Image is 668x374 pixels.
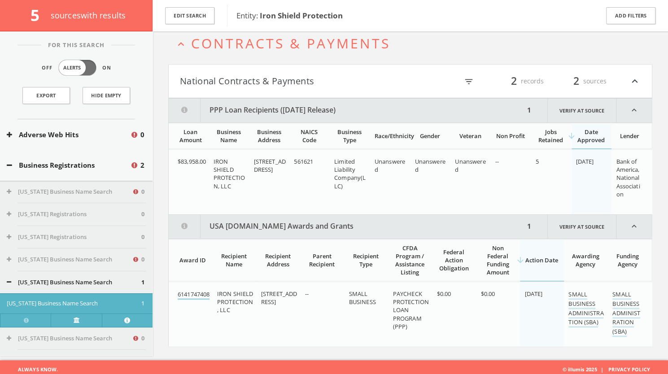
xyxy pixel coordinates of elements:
span: Unanswered [415,157,445,174]
a: SMALL BUSINESS ADMINISTRATION (SBA) [612,290,640,337]
div: records [490,74,544,89]
span: Contracts & Payments [191,34,390,52]
i: expand_less [629,74,641,89]
i: expand_less [175,38,187,50]
b: Iron Shield Protection [260,10,343,21]
div: Awarding Agency [568,252,603,268]
div: 1 [524,98,534,122]
span: 2 [507,73,521,89]
div: 1 [524,214,534,239]
div: CFDA Program / Assistance Listing [393,244,427,276]
div: grid [169,149,652,214]
span: source s with results [51,10,126,21]
button: Hide Empty [83,87,130,104]
div: Recipient Address [261,252,295,268]
button: [US_STATE] Registrations [7,210,141,219]
div: Award ID [178,256,207,264]
span: For This Search [41,41,111,50]
div: Federal Action Obligation [437,248,471,272]
div: sources [553,74,607,89]
span: Off [42,64,52,72]
span: 0 [141,187,144,196]
span: 5 [536,157,539,165]
span: Limited Liability Company(LLC) [334,157,366,190]
a: Privacy Policy [608,365,650,372]
div: NAICS Code [294,128,324,144]
button: Add Filters [606,7,655,25]
span: 0 [141,233,144,242]
span: 2 [140,160,144,170]
div: Race/Ethnicity [375,132,405,140]
a: Verify at source [51,313,101,327]
div: Gender [415,132,445,140]
span: IRON SHIELD PROTECTION, LLC [214,157,245,190]
span: Entity: [236,10,343,21]
span: 0 [141,334,144,343]
span: 0 [141,210,144,219]
span: Unanswered [375,157,405,174]
div: Business Name [214,128,244,144]
div: Non Federal Funding Amount [480,244,515,276]
button: [US_STATE] Business Name Search [7,187,132,196]
span: -- [495,157,499,165]
i: arrow_downward [515,256,524,265]
div: Action Date [524,256,559,264]
span: On [102,64,111,72]
span: [STREET_ADDRESS] [261,290,297,306]
div: Lender [616,132,643,140]
span: Bank of America, National Association [616,157,640,198]
a: Export [22,87,70,104]
a: SMALL BUSINESS ADMINISTRATION (SBA) [568,290,603,327]
div: Recipient Type [349,252,383,268]
span: 561621 [294,157,313,165]
span: 0 [140,130,144,140]
div: Parent Recipient [305,252,339,268]
span: IRON SHIELD PROTECTION, LLC [217,290,253,314]
button: PPP Loan Recipients ([DATE] Release) [169,98,524,122]
i: expand_less [616,214,652,239]
button: [US_STATE] Business Name Search [7,299,141,308]
div: Non Profit [495,132,526,140]
button: National Contracts & Payments [180,74,410,89]
button: expand_lessContracts & Payments [175,36,652,51]
span: $0.00 [437,290,451,298]
div: Recipient Name [217,252,251,268]
button: Business Registrations [7,160,130,170]
button: [US_STATE] Business Name Search [7,278,141,287]
div: Business Address [254,128,284,144]
span: [STREET_ADDRESS] [254,157,286,174]
span: $0.00 [480,290,495,298]
span: 5 [31,4,47,26]
i: filter_list [464,77,474,87]
i: expand_less [616,98,652,122]
div: Veteran [455,132,485,140]
div: Business Type [334,128,365,144]
span: | [597,365,607,372]
button: [US_STATE] Business Name Search [7,334,132,343]
div: Date Approved [576,128,607,144]
span: 1 [141,278,144,287]
span: $83,958.00 [178,157,206,165]
button: Edit Search [165,7,214,25]
span: 0 [141,255,144,264]
button: [US_STATE] Registrations [7,233,141,242]
span: 2 [569,73,583,89]
button: [US_STATE] Business Name Search [7,255,132,264]
span: 1 [141,299,144,308]
a: 6141747408 [178,290,210,300]
div: Loan Amount [178,128,204,144]
button: USA [DOMAIN_NAME] Awards and Grants [169,214,524,239]
div: Funding Agency [612,252,643,268]
span: Unanswered [455,157,485,174]
span: SMALL BUSINESS [349,290,376,306]
span: PAYCHECK PROTECTION LOAN PROGRAM (PPP) [393,290,429,331]
span: [DATE] [524,290,542,298]
i: arrow_downward [567,131,576,140]
span: [DATE] [576,157,594,165]
a: Verify at source [547,214,616,239]
a: Verify at source [547,98,616,122]
span: -- [305,290,309,298]
div: grid [169,282,652,346]
div: Jobs Retained [536,128,566,144]
button: Adverse Web Hits [7,130,130,140]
